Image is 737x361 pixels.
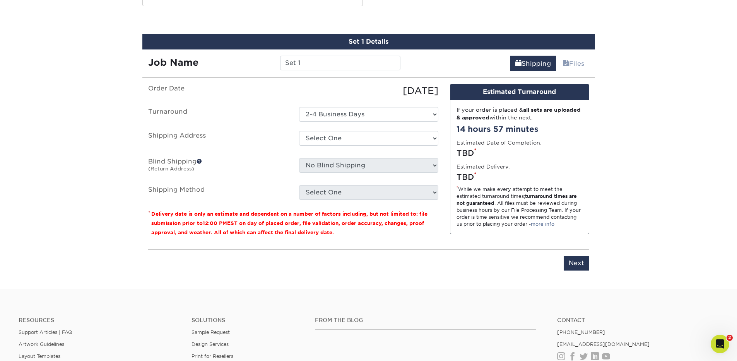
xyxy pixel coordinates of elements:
label: Estimated Date of Completion: [457,139,542,146]
span: 2 [727,335,733,341]
label: Blind Shipping [142,158,293,176]
iframe: Intercom live chat [711,335,729,353]
span: 12:00 PM [203,220,227,226]
span: files [563,60,569,67]
div: [DATE] [293,84,444,98]
h4: Resources [19,317,180,324]
label: Estimated Delivery: [457,163,510,170]
a: Files [558,56,589,71]
a: Sample Request [192,329,230,335]
a: [EMAIL_ADDRESS][DOMAIN_NAME] [557,341,650,347]
a: Shipping [510,56,556,71]
a: Design Services [192,341,229,347]
span: shipping [515,60,522,67]
h4: Solutions [192,317,303,324]
div: Set 1 Details [142,34,595,49]
small: (Return Address) [148,166,194,172]
a: [PHONE_NUMBER] [557,329,605,335]
a: more info [531,221,554,227]
div: If your order is placed & within the next: [457,106,583,122]
label: Turnaround [142,107,293,122]
label: Shipping Method [142,185,293,200]
label: Shipping Address [142,131,293,149]
small: Delivery date is only an estimate and dependent on a number of factors including, but not limited... [151,211,427,235]
input: Enter a job name [280,56,400,70]
a: Support Articles | FAQ [19,329,72,335]
a: Print for Resellers [192,353,233,359]
div: 14 hours 57 minutes [457,123,583,135]
strong: Job Name [148,57,198,68]
div: TBD [457,147,583,159]
a: Contact [557,317,718,324]
h4: From the Blog [315,317,536,324]
div: TBD [457,171,583,183]
label: Order Date [142,84,293,98]
div: Estimated Turnaround [450,84,589,100]
div: While we make every attempt to meet the estimated turnaround times; . All files must be reviewed ... [457,186,583,228]
strong: turnaround times are not guaranteed [457,193,577,206]
input: Next [564,256,589,271]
